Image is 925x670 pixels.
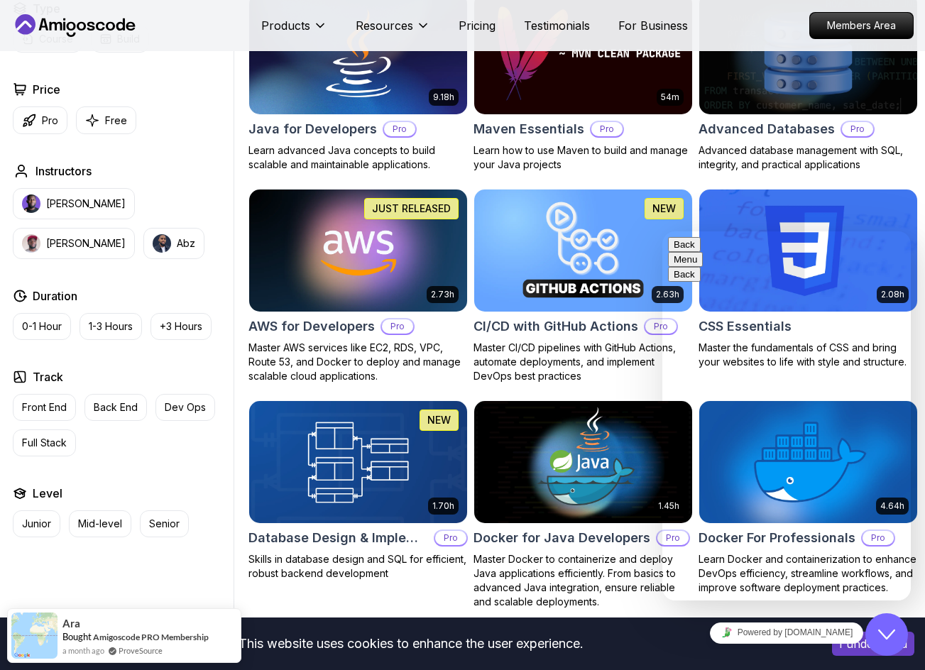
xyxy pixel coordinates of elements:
img: AWS for Developers card [249,190,467,312]
span: Bought [62,631,92,642]
p: NEW [427,413,451,427]
div: This website uses cookies to enhance the user experience. [11,628,811,659]
a: For Business [618,17,688,34]
span: Ara [62,617,80,630]
h2: Track [33,368,63,385]
p: 2.63h [656,289,679,300]
p: Pro [842,122,873,136]
p: Learn advanced Java concepts to build scalable and maintainable applications. [248,143,468,172]
a: Amigoscode PRO Membership [93,632,209,642]
a: Docker for Java Developers card1.45hDocker for Java DevelopersProMaster Docker to containerize an... [474,400,693,609]
img: CSS Essentials card [699,190,917,312]
p: 54m [661,92,679,103]
iframe: chat widget [662,231,911,600]
p: Master Docker to containerize and deploy Java applications efficiently. From basics to advanced J... [474,552,693,609]
p: Members Area [810,13,913,38]
h2: CI/CD with GitHub Actions [474,317,638,336]
button: instructor img[PERSON_NAME] [13,188,135,219]
img: Database Design & Implementation card [249,401,467,523]
button: Dev Ops [155,394,215,421]
a: Testimonials [524,17,590,34]
h2: Database Design & Implementation [248,528,428,548]
button: Back End [84,394,147,421]
a: CSS Essentials card2.08hCSS EssentialsMaster the fundamentals of CSS and bring your websites to l... [699,189,918,369]
p: Junior [22,517,51,531]
button: instructor img[PERSON_NAME] [13,228,135,259]
button: 1-3 Hours [80,313,142,340]
img: Docker for Java Developers card [474,401,692,523]
p: Learn how to use Maven to build and manage your Java projects [474,143,693,172]
h2: Docker for Java Developers [474,528,650,548]
button: Junior [13,510,60,537]
p: Free [105,114,127,128]
h2: Level [33,485,62,502]
a: Database Design & Implementation card1.70hNEWDatabase Design & ImplementationProSkills in databas... [248,400,468,581]
p: Pro [435,531,466,545]
p: Back End [94,400,138,414]
p: 0-1 Hour [22,319,62,334]
iframe: chat widget [662,617,911,649]
iframe: chat widget [865,613,911,656]
h2: AWS for Developers [248,317,375,336]
img: instructor img [22,194,40,213]
a: Members Area [809,12,914,39]
h2: Duration [33,287,77,304]
p: Pro [591,122,623,136]
button: Full Stack [13,429,76,456]
p: [PERSON_NAME] [46,236,126,251]
p: NEW [652,202,676,216]
h2: Instructors [35,163,92,180]
p: 9.18h [433,92,454,103]
img: instructor img [22,234,40,253]
p: +3 Hours [160,319,202,334]
p: Abz [177,236,195,251]
button: 0-1 Hour [13,313,71,340]
h2: Maven Essentials [474,119,584,139]
p: JUST RELEASED [372,202,451,216]
button: instructor imgAbz [143,228,204,259]
button: Free [76,106,136,134]
a: CI/CD with GitHub Actions card2.63hNEWCI/CD with GitHub ActionsProMaster CI/CD pipelines with Git... [474,189,693,383]
h2: Advanced Databases [699,119,835,139]
span: a month ago [62,644,104,657]
p: Front End [22,400,67,414]
p: 1.45h [658,500,679,512]
h2: Price [33,81,60,98]
p: [PERSON_NAME] [46,197,126,211]
a: Pricing [459,17,496,34]
p: Pro [645,319,677,334]
p: Full Stack [22,436,67,450]
a: ProveSource [119,644,163,657]
h2: Java for Developers [248,119,377,139]
button: Front End [13,394,76,421]
p: 2.73h [431,289,454,300]
img: instructor img [153,234,171,253]
button: Products [261,17,327,45]
p: Products [261,17,310,34]
button: Pro [13,106,67,134]
p: Pro [42,114,58,128]
img: CI/CD with GitHub Actions card [474,190,692,312]
button: Resources [356,17,430,45]
p: Master CI/CD pipelines with GitHub Actions, automate deployments, and implement DevOps best pract... [474,341,693,383]
p: Pro [382,319,413,334]
p: Resources [356,17,413,34]
p: Dev Ops [165,400,206,414]
p: Mid-level [78,517,122,531]
p: Pro [657,531,689,545]
p: Advanced database management with SQL, integrity, and practical applications [699,143,918,172]
a: AWS for Developers card2.73hJUST RELEASEDAWS for DevelopersProMaster AWS services like EC2, RDS, ... [248,189,468,383]
button: Mid-level [69,510,131,537]
p: Senior [149,517,180,531]
p: Pro [384,122,415,136]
